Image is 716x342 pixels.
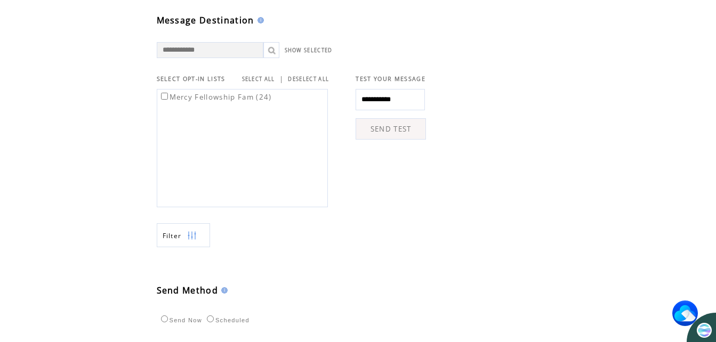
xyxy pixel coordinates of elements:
a: DESELECT ALL [288,76,329,83]
a: Filter [157,223,210,247]
span: Send Method [157,284,219,296]
span: Show filters [163,231,182,240]
label: Send Now [158,317,202,323]
span: SELECT OPT-IN LISTS [157,75,226,83]
span: | [279,74,284,84]
a: SHOW SELECTED [285,47,333,54]
img: filters.png [187,224,197,248]
label: Scheduled [204,317,250,323]
span: TEST YOUR MESSAGE [356,75,425,83]
input: Scheduled [207,315,214,322]
label: Mercy Fellowship Fam (24) [159,92,272,102]
span: Message Destination [157,14,254,26]
img: help.gif [254,17,264,23]
input: Mercy Fellowship Fam (24) [161,93,168,100]
a: SEND TEST [356,118,426,140]
input: Send Now [161,315,168,322]
img: help.gif [218,287,228,294]
a: SELECT ALL [242,76,275,83]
